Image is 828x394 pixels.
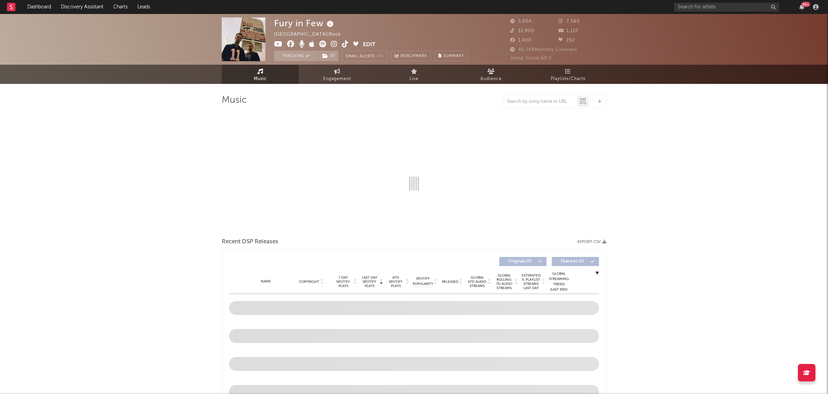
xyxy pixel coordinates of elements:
[363,41,376,49] button: Edit
[510,38,531,43] span: 1,400
[342,51,387,61] button: Email AlertsOn
[548,271,569,292] div: Global Streaming Trend (Last 60D)
[510,19,531,24] span: 5,854
[558,19,580,24] span: 7,580
[409,75,419,83] span: Live
[521,273,541,290] span: Estimated % Playlist Streams Last Day
[386,275,405,288] span: ATD Spotify Plays
[577,240,606,244] button: Export CSV
[254,75,267,83] span: Music
[243,279,289,284] div: Name
[510,56,551,60] span: Jump Score: 69.3
[556,259,588,264] span: Features ( 0 )
[318,51,339,61] span: ( 2 )
[435,51,468,61] button: Summary
[376,65,452,84] a: Live
[552,257,599,266] button: Features(0)
[801,2,810,7] div: 99 +
[504,99,577,105] input: Search by song name or URL
[674,3,779,12] input: Search for artists
[274,51,318,61] button: Tracking
[274,30,349,39] div: [GEOGRAPHIC_DATA] | Rock
[558,29,578,33] span: 1,110
[504,259,536,264] span: Originals ( 0 )
[377,55,384,58] em: On
[499,257,547,266] button: Originals(0)
[299,65,376,84] a: Engagement
[799,4,804,10] button: 99+
[413,276,433,287] span: Spotify Popularity
[334,275,352,288] span: 7 Day Spotify Plays
[222,238,278,246] span: Recent DSP Releases
[529,65,606,84] a: Playlists/Charts
[443,54,464,58] span: Summary
[222,65,299,84] a: Music
[360,275,379,288] span: Last Day Spotify Plays
[391,51,431,61] a: Benchmark
[510,48,577,52] span: 46,148 Monthly Listeners
[274,17,335,29] div: Fury in Few
[401,52,427,60] span: Benchmark
[551,75,585,83] span: Playlists/Charts
[494,273,514,290] span: Global Rolling 7D Audio Streams
[323,75,351,83] span: Engagement
[318,51,338,61] button: (2)
[452,65,529,84] a: Audience
[510,29,534,33] span: 12,900
[480,75,502,83] span: Audience
[558,38,575,43] span: 202
[299,280,319,284] span: Copyright
[442,280,458,284] span: Released
[467,275,487,288] span: Global ATD Audio Streams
